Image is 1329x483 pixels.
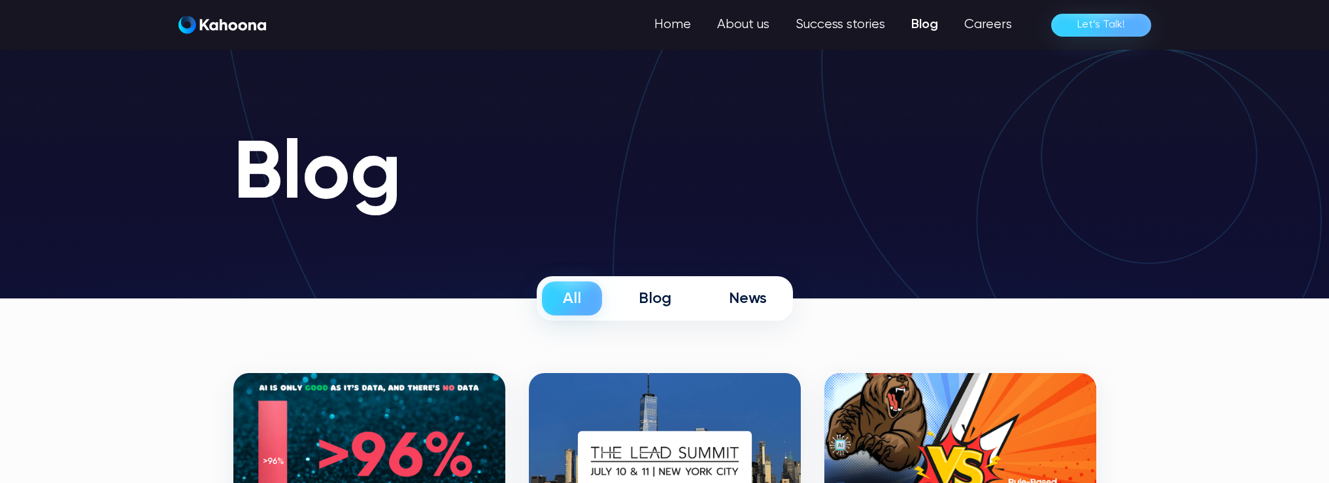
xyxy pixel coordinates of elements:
[729,289,767,308] div: News
[233,131,1096,220] h1: Blog
[951,12,1025,38] a: Careers
[178,16,266,35] a: home
[563,289,581,308] div: All
[1051,14,1151,37] a: Let’s Talk!
[641,12,704,38] a: Home
[704,12,782,38] a: About us
[898,12,951,38] a: Blog
[178,16,266,34] img: Kahoona logo white
[639,289,671,308] div: Blog
[1077,14,1125,35] div: Let’s Talk!
[782,12,898,38] a: Success stories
